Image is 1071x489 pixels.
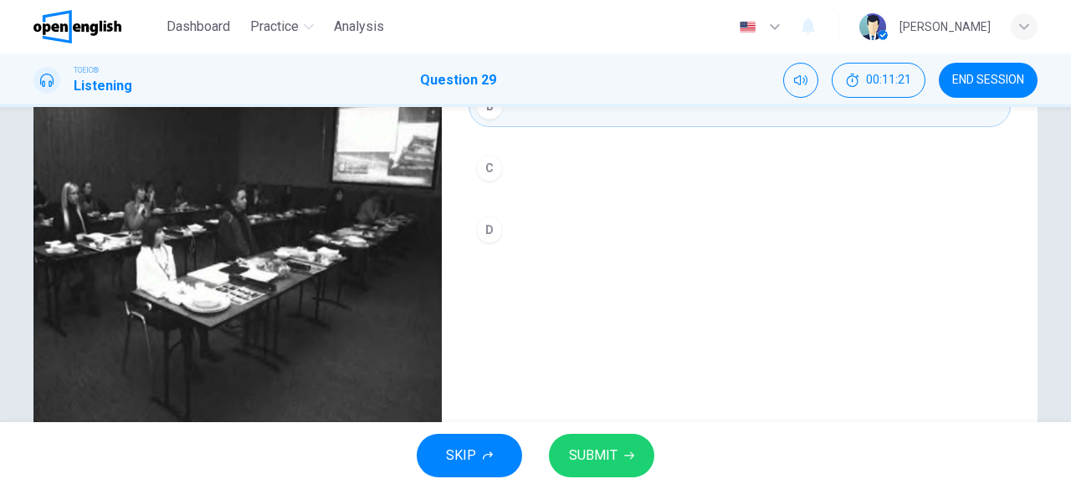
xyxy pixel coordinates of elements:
img: Profile picture [859,13,886,40]
h1: Listening [74,76,132,96]
button: SUBMIT [549,434,654,477]
span: TOEIC® [74,64,99,76]
a: OpenEnglish logo [33,10,160,43]
button: Analysis [327,12,391,42]
h1: Question 29 [420,70,496,90]
button: C [469,147,1011,189]
button: SKIP [417,434,522,477]
button: Dashboard [160,12,237,42]
button: D [469,209,1011,251]
img: Photographs [33,64,442,471]
div: [PERSON_NAME] [899,17,991,37]
div: C [476,155,503,181]
button: Practice [243,12,320,42]
div: Hide [832,63,925,98]
span: END SESSION [952,74,1024,87]
span: Dashboard [167,17,230,37]
span: SUBMIT [569,444,617,467]
span: SKIP [446,444,476,467]
span: 00:11:21 [866,74,911,87]
span: Analysis [334,17,384,37]
div: D [476,216,503,243]
img: en [737,21,758,33]
button: END SESSION [939,63,1038,98]
button: 00:11:21 [832,63,925,98]
span: Practice [250,17,299,37]
img: OpenEnglish logo [33,10,121,43]
div: Mute [783,63,818,98]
